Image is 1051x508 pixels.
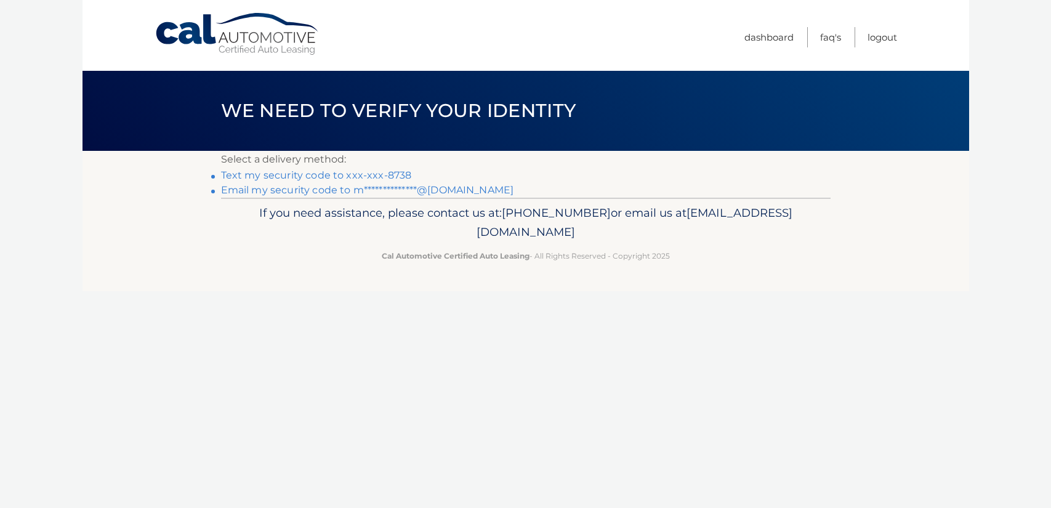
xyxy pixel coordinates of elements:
[744,27,794,47] a: Dashboard
[221,169,412,181] a: Text my security code to xxx-xxx-8738
[229,249,823,262] p: - All Rights Reserved - Copyright 2025
[868,27,897,47] a: Logout
[502,206,611,220] span: [PHONE_NUMBER]
[382,251,530,260] strong: Cal Automotive Certified Auto Leasing
[155,12,321,56] a: Cal Automotive
[820,27,841,47] a: FAQ's
[229,203,823,243] p: If you need assistance, please contact us at: or email us at
[221,99,576,122] span: We need to verify your identity
[221,151,831,168] p: Select a delivery method:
